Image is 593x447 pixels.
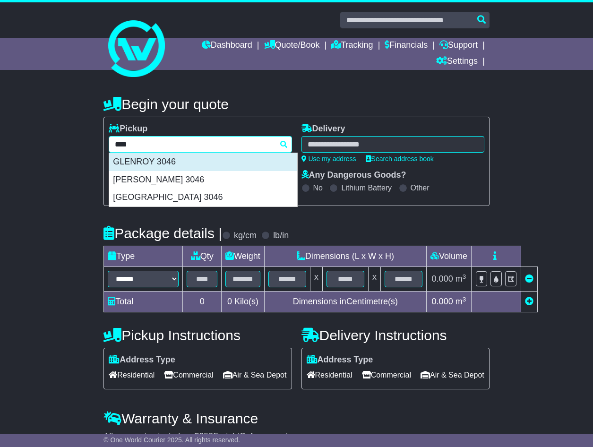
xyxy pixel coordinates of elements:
h4: Package details | [103,225,222,241]
a: Quote/Book [264,38,320,54]
span: © One World Courier 2025. All rights reserved. [103,436,240,444]
h4: Delivery Instructions [301,327,490,343]
a: Add new item [525,297,533,306]
h4: Warranty & Insurance [103,411,490,426]
label: kg/cm [234,231,257,241]
span: 0 [227,297,232,306]
span: Air & Sea Depot [223,368,287,382]
sup: 3 [463,296,466,303]
span: Air & Sea Depot [421,368,484,382]
a: Remove this item [525,274,533,284]
div: [PERSON_NAME] 3046 [109,171,297,189]
span: 250 [199,431,213,441]
typeahead: Please provide city [109,136,292,153]
td: Weight [222,246,265,267]
label: No [313,183,323,192]
span: Residential [109,368,155,382]
span: Commercial [362,368,411,382]
label: Delivery [301,124,345,134]
label: Address Type [307,355,373,365]
label: Address Type [109,355,175,365]
span: m [455,274,466,284]
td: x [368,267,380,292]
a: Use my address [301,155,356,163]
a: Settings [436,54,478,70]
span: Commercial [164,368,213,382]
span: m [455,297,466,306]
td: Type [104,246,183,267]
span: 0.000 [432,297,453,306]
label: lb/in [273,231,289,241]
div: All our quotes include a $ FreightSafe warranty. [103,431,490,442]
td: Qty [183,246,222,267]
label: Other [411,183,430,192]
td: Volume [426,246,471,267]
td: Dimensions (L x W x H) [264,246,426,267]
label: Lithium Battery [341,183,392,192]
span: Residential [307,368,352,382]
h4: Begin your quote [103,96,490,112]
span: 0.000 [432,274,453,284]
a: Dashboard [202,38,252,54]
div: GLENROY 3046 [109,153,297,171]
td: x [310,267,322,292]
a: Financials [385,38,428,54]
label: Any Dangerous Goods? [301,170,406,181]
h4: Pickup Instructions [103,327,292,343]
td: Total [104,292,183,312]
td: Dimensions in Centimetre(s) [264,292,426,312]
a: Support [439,38,478,54]
div: [GEOGRAPHIC_DATA] 3046 [109,189,297,206]
td: 0 [183,292,222,312]
label: Pickup [109,124,147,134]
td: Kilo(s) [222,292,265,312]
sup: 3 [463,273,466,280]
a: Tracking [331,38,373,54]
a: Search address book [366,155,434,163]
